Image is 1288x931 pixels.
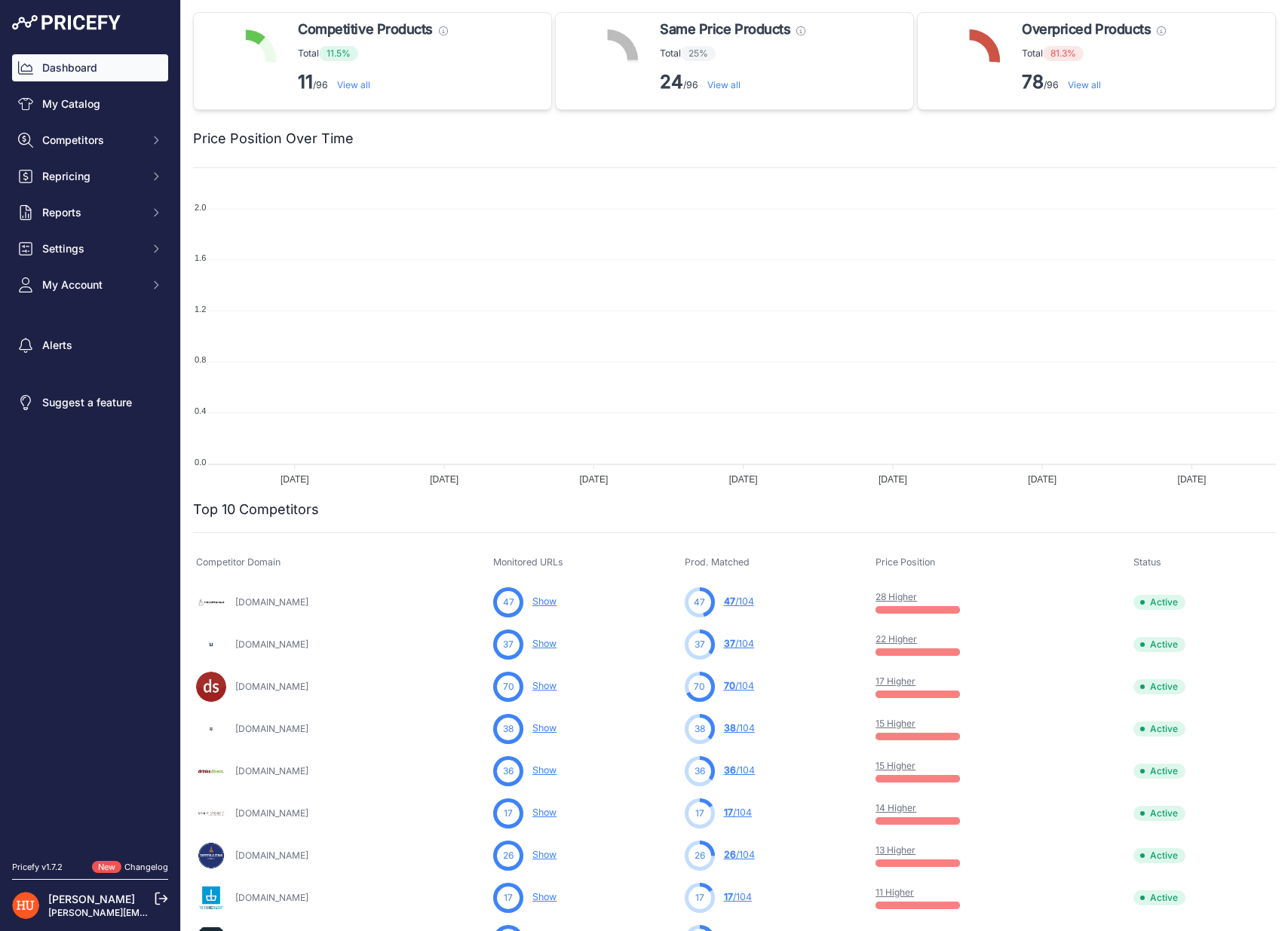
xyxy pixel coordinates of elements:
span: 47 [503,596,514,609]
span: 26 [695,849,705,862]
a: [DOMAIN_NAME] [235,596,308,608]
span: 47 [724,596,735,607]
a: 22 Higher [876,633,917,645]
p: Total [298,46,448,61]
span: Monitored URLs [493,556,563,568]
span: 47 [694,596,705,609]
span: 70 [694,680,705,694]
tspan: [DATE] [430,474,458,485]
tspan: 1.2 [195,305,206,314]
tspan: [DATE] [1028,474,1056,485]
a: [PERSON_NAME][EMAIL_ADDRESS][DOMAIN_NAME] [48,907,281,918]
span: Price Position [876,556,935,568]
a: Show [532,807,557,818]
a: 11 Higher [876,887,914,898]
span: Prod. Matched [685,556,750,568]
span: 38 [724,722,736,733]
a: [DOMAIN_NAME] [235,639,308,650]
div: Pricefy v1.7.2 [12,861,63,874]
tspan: [DATE] [879,474,907,485]
span: 70 [724,680,735,691]
a: 37/104 [724,638,754,649]
a: My Catalog [12,90,168,118]
span: 70 [503,680,514,694]
a: Changelog [124,862,168,872]
a: Show [532,849,557,860]
span: 17 [724,891,733,902]
tspan: 2.0 [195,203,206,212]
tspan: [DATE] [1178,474,1207,485]
span: 26 [724,849,736,860]
a: 17/104 [724,807,752,818]
a: Show [532,638,557,649]
a: 15 Higher [876,760,915,771]
a: View all [1068,79,1101,90]
span: 11.5% [319,46,358,61]
span: New [92,861,121,874]
nav: Sidebar [12,54,168,843]
button: Competitors [12,127,168,154]
tspan: [DATE] [729,474,758,485]
span: Status [1133,556,1161,568]
a: 13 Higher [876,844,915,856]
button: Settings [12,235,168,262]
strong: 78 [1022,71,1044,93]
a: 17 Higher [876,675,915,687]
button: My Account [12,271,168,299]
a: 17/104 [724,891,752,902]
a: [DOMAIN_NAME] [235,681,308,692]
span: Competitor Domain [196,556,281,568]
a: 15 Higher [876,718,915,729]
span: Active [1133,595,1185,610]
h2: Top 10 Competitors [193,499,319,520]
span: Active [1133,890,1185,905]
tspan: 0.8 [195,355,206,364]
a: Suggest a feature [12,389,168,416]
span: Active [1133,764,1185,779]
span: 38 [695,722,705,736]
span: 36 [695,764,705,778]
a: View all [337,79,370,90]
p: Total [660,46,805,61]
a: 14 Higher [876,802,916,813]
a: [DOMAIN_NAME] [235,723,308,734]
p: /96 [1022,70,1166,94]
p: Total [1022,46,1166,61]
a: [DOMAIN_NAME] [235,807,308,819]
span: My Account [42,277,141,292]
span: 17 [504,807,513,820]
span: Competitive Products [298,19,433,40]
span: Active [1133,637,1185,652]
span: Active [1133,806,1185,821]
a: [PERSON_NAME] [48,893,135,905]
a: Show [532,596,557,607]
span: 37 [503,638,514,651]
strong: 24 [660,71,683,93]
a: [DOMAIN_NAME] [235,765,308,776]
a: [DOMAIN_NAME] [235,892,308,903]
a: Show [532,764,557,776]
a: 26/104 [724,849,755,860]
span: Same Price Products [660,19,790,40]
a: Show [532,722,557,733]
span: Active [1133,848,1185,863]
span: Active [1133,679,1185,694]
button: Reports [12,199,168,226]
span: Settings [42,241,141,256]
span: Active [1133,721,1185,737]
tspan: 0.4 [195,406,206,415]
span: 17 [504,891,513,905]
a: 47/104 [724,596,754,607]
strong: 11 [298,71,313,93]
tspan: 0.0 [195,458,206,467]
span: 38 [503,722,514,736]
a: 70/104 [724,680,754,691]
a: 36/104 [724,764,755,776]
span: 37 [695,638,705,651]
img: Pricefy Logo [12,15,121,30]
span: Overpriced Products [1022,19,1151,40]
a: Dashboard [12,54,168,81]
p: /96 [298,70,448,94]
a: 38/104 [724,722,755,733]
span: 36 [724,764,736,776]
